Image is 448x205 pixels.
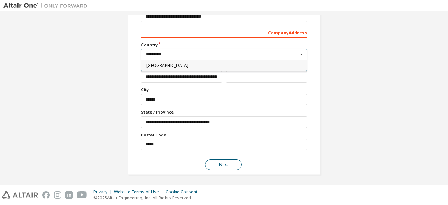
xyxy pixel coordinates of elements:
[93,195,202,201] p: © 2025 Altair Engineering, Inc. All Rights Reserved.
[141,109,307,115] label: State / Province
[141,27,307,38] div: Company Address
[146,63,302,68] span: [GEOGRAPHIC_DATA]
[2,191,38,199] img: altair_logo.svg
[77,191,87,199] img: youtube.svg
[141,42,307,48] label: Country
[166,189,202,195] div: Cookie Consent
[3,2,91,9] img: Altair One
[93,189,114,195] div: Privacy
[114,189,166,195] div: Website Terms of Use
[205,159,242,170] button: Next
[42,191,50,199] img: facebook.svg
[141,132,307,138] label: Postal Code
[141,87,307,93] label: City
[54,191,61,199] img: instagram.svg
[65,191,73,199] img: linkedin.svg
